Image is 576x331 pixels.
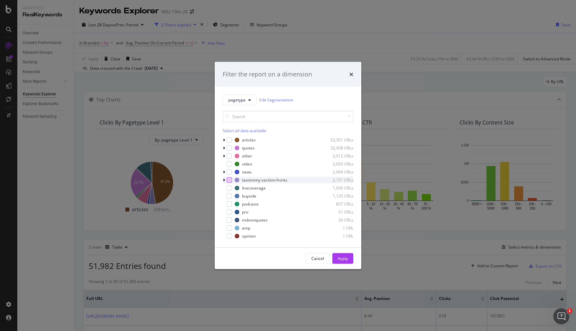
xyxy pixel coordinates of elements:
[306,253,330,264] button: Cancel
[321,153,353,159] div: 3,912 URLs
[228,97,246,103] span: pagetype
[321,217,353,223] div: 30 URLs
[259,96,293,103] a: Edit Segmentation
[223,70,312,79] div: Filter the report on a dimension
[321,193,353,199] div: 1,125 URLs
[242,169,252,175] div: news
[321,225,353,231] div: 1 URL
[321,201,353,207] div: 857 URLs
[332,253,353,264] button: Apply
[242,201,259,207] div: podcasts
[223,127,353,133] div: Select all data available
[242,217,268,223] div: mdnonquotes
[242,225,250,231] div: amp
[338,256,348,261] div: Apply
[553,308,569,324] iframe: Intercom live chat
[567,308,572,314] span: 1
[321,145,353,151] div: 32,458 URLs
[349,70,353,79] div: times
[242,233,256,239] div: opinion
[321,233,353,239] div: 1 URL
[242,153,252,159] div: other
[215,62,361,269] div: modal
[321,209,353,215] div: 51 URLs
[321,161,353,167] div: 3,050 URLs
[311,256,324,261] div: Cancel
[242,161,252,167] div: video
[321,169,353,175] div: 2,994 URLs
[223,94,257,105] button: pagetype
[321,137,353,143] div: 33,351 URLs
[242,209,248,215] div: pro
[242,177,287,183] div: taxonomy-section-fronts
[242,193,256,199] div: buyside
[223,110,353,122] input: Search
[242,185,266,191] div: livecoverage
[242,145,255,151] div: quotes
[242,137,256,143] div: articles
[321,177,353,183] div: 2,151 URLs
[321,185,353,191] div: 1,936 URLs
